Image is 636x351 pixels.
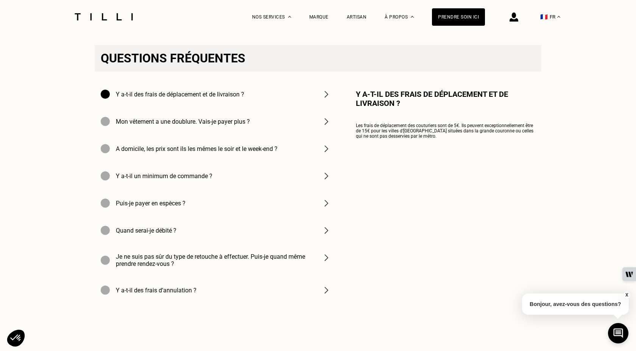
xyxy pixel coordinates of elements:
img: chevron [322,90,331,99]
a: Marque [309,14,329,20]
img: Menu déroulant à propos [411,16,414,18]
img: chevron [322,253,331,262]
img: Menu déroulant [288,16,291,18]
h4: Quand serai-je débité ? [116,227,176,234]
h4: Y a-t-il des frais de déplacement et de livraison ? [356,90,534,108]
span: Les frais de déplacement des couturiers sont de 5€. Ils peuvent exceptionnellement être de 15€ po... [356,123,533,139]
a: Prendre soin ici [432,8,485,26]
h4: A domicile, les prix sont ils les mêmes le soir et le week-end ? [116,145,277,152]
h4: Y a-t-il des frais d’annulation ? [116,287,196,294]
span: 🇫🇷 [540,13,548,20]
p: Bonjour, avez-vous des questions? [522,294,629,315]
h4: Je ne suis pas sûr du type de retouche à effectuer. Puis-je quand même prendre rendez-vous ? [116,253,313,267]
img: chevron [322,226,331,235]
img: chevron [322,171,331,180]
img: Logo du service de couturière Tilli [72,13,136,20]
h4: Mon vêtement a une doublure. Vais-je payer plus ? [116,118,250,125]
h4: Y a-t-il des frais de déplacement et de livraison ? [116,91,244,98]
h3: Questions fréquentes [95,45,541,71]
img: chevron [322,286,331,295]
img: chevron [322,199,331,208]
button: X [623,291,630,299]
h4: Puis-je payer en espèces ? [116,200,185,207]
img: icône connexion [510,12,518,22]
img: chevron [322,117,331,126]
a: Artisan [347,14,367,20]
h4: Y a-t-il un minimum de commande ? [116,172,212,180]
img: chevron [322,144,331,153]
img: menu déroulant [557,16,560,18]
